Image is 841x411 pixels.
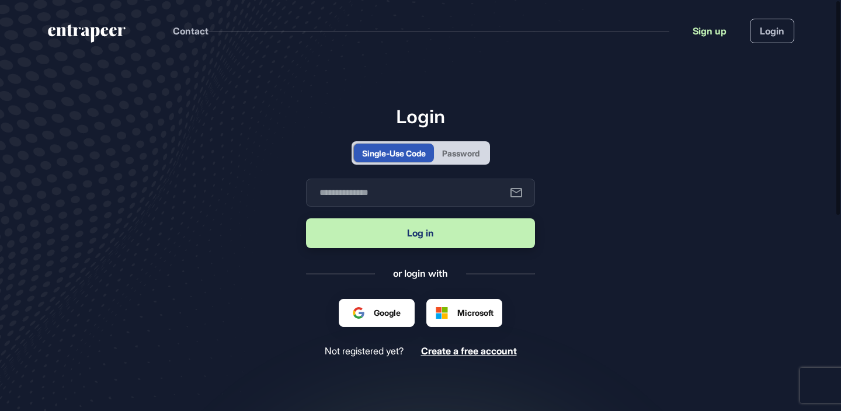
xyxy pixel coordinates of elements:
[750,19,794,43] a: Login
[442,147,479,159] div: Password
[393,267,448,280] div: or login with
[457,306,494,319] span: Microsoft
[47,25,127,47] a: entrapeer-logo
[325,346,404,357] span: Not registered yet?
[173,23,208,39] button: Contact
[421,346,517,357] a: Create a free account
[306,105,535,127] h1: Login
[693,24,727,38] a: Sign up
[421,345,517,357] span: Create a free account
[306,218,535,248] button: Log in
[362,147,426,159] div: Single-Use Code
